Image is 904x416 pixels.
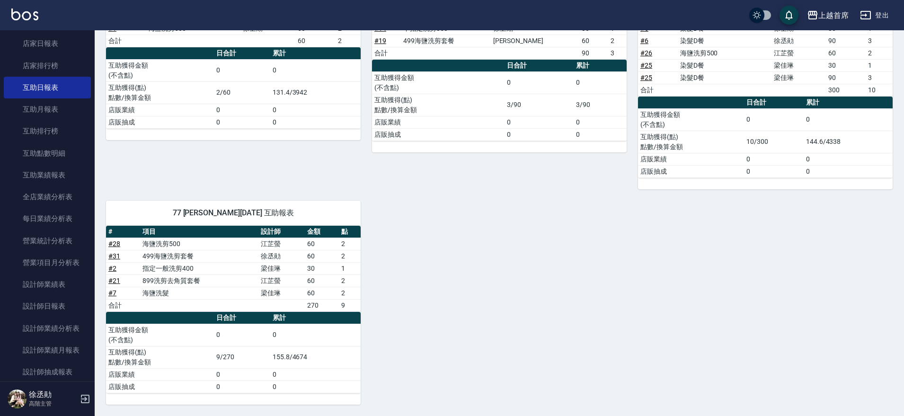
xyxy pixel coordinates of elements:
td: 0 [270,116,361,128]
td: 梁佳琳 [258,262,305,274]
td: 60 [305,274,339,287]
td: 0 [505,71,574,94]
th: 設計師 [258,226,305,238]
td: 海鹽洗髮 [140,287,258,299]
td: 3/90 [505,94,574,116]
td: 1 [866,59,893,71]
td: 互助獲得金額 (不含點) [106,59,214,81]
td: 2 [339,274,361,287]
td: 9/270 [214,346,270,368]
td: 江芷螢 [771,47,826,59]
td: 互助獲得(點) 點數/換算金額 [106,346,214,368]
td: 90 [826,71,866,84]
td: 染髮D餐 [678,59,771,71]
td: 江芷螢 [258,238,305,250]
td: 899洗剪去角質套餐 [140,274,258,287]
td: 染髮D餐 [678,35,771,47]
a: #25 [640,62,652,69]
th: 點 [339,226,361,238]
td: 海鹽洗剪500 [678,47,771,59]
td: 互助獲得(點) 點數/換算金額 [372,94,505,116]
a: 營業統計分析表 [4,230,91,252]
td: 0 [505,128,574,141]
table: a dense table [372,10,627,60]
a: #25 [640,74,652,81]
th: 累計 [804,97,893,109]
td: 499海鹽洗剪套餐 [401,35,491,47]
td: 270 [305,299,339,311]
td: 90 [826,35,866,47]
th: 日合計 [505,60,574,72]
td: 155.8/4674 [270,346,361,368]
td: 60 [295,35,336,47]
td: 店販業績 [372,116,505,128]
td: 0 [574,116,627,128]
td: 合計 [638,84,678,96]
td: 60 [305,250,339,262]
td: [PERSON_NAME] [491,35,580,47]
td: 0 [270,381,361,393]
td: 店販業績 [106,104,214,116]
a: 全店業績分析表 [4,186,91,208]
a: 互助日報表 [4,77,91,98]
a: #7 [108,289,116,297]
a: #6 [640,25,648,32]
a: 互助業績報表 [4,164,91,186]
div: 上越首席 [818,9,849,21]
td: 0 [804,153,893,165]
td: 0 [214,116,270,128]
td: 梁佳琳 [771,59,826,71]
td: 9 [339,299,361,311]
a: 每日業績分析表 [4,208,91,230]
td: 互助獲得金額 (不含點) [106,324,214,346]
td: 60 [579,35,608,47]
td: 499海鹽洗剪套餐 [140,250,258,262]
td: 海鹽洗剪500 [140,238,258,250]
td: 3 [866,71,893,84]
a: 互助點數明細 [4,142,91,164]
img: Person [8,389,27,408]
td: 60 [826,47,866,59]
td: 店販抽成 [106,381,214,393]
button: 上越首席 [803,6,852,25]
td: 0 [574,128,627,141]
td: 60 [305,238,339,250]
td: 江芷螢 [258,274,305,287]
a: #28 [108,240,120,248]
td: 0 [214,368,270,381]
td: 3 [608,47,627,59]
td: 0 [505,116,574,128]
td: 90 [579,47,608,59]
img: Logo [11,9,38,20]
th: 項目 [140,226,258,238]
a: #31 [108,252,120,260]
td: 染髮D餐 [678,71,771,84]
a: #6 [640,37,648,44]
td: 店販抽成 [372,128,505,141]
td: 合計 [106,299,140,311]
td: 0 [804,108,893,131]
td: 店販業績 [638,153,744,165]
td: 0 [804,165,893,177]
a: 設計師抽成報表 [4,361,91,383]
td: 1 [339,262,361,274]
button: save [780,6,798,25]
td: 131.4/3942 [270,81,361,104]
h5: 徐丞勛 [29,390,77,399]
a: 營業項目月分析表 [4,252,91,274]
th: 日合計 [744,97,803,109]
td: 0 [214,59,270,81]
span: 77 [PERSON_NAME][DATE] 互助報表 [117,208,349,218]
a: #1 [108,25,116,32]
a: 店家排行榜 [4,55,91,77]
th: 日合計 [214,312,270,324]
a: 互助排行榜 [4,120,91,142]
a: #19 [374,37,386,44]
td: 144.6/4338 [804,131,893,153]
a: #21 [108,277,120,284]
td: 30 [826,59,866,71]
td: 2 [336,35,361,47]
th: 日合計 [214,47,270,60]
th: 累計 [574,60,627,72]
table: a dense table [106,47,361,129]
